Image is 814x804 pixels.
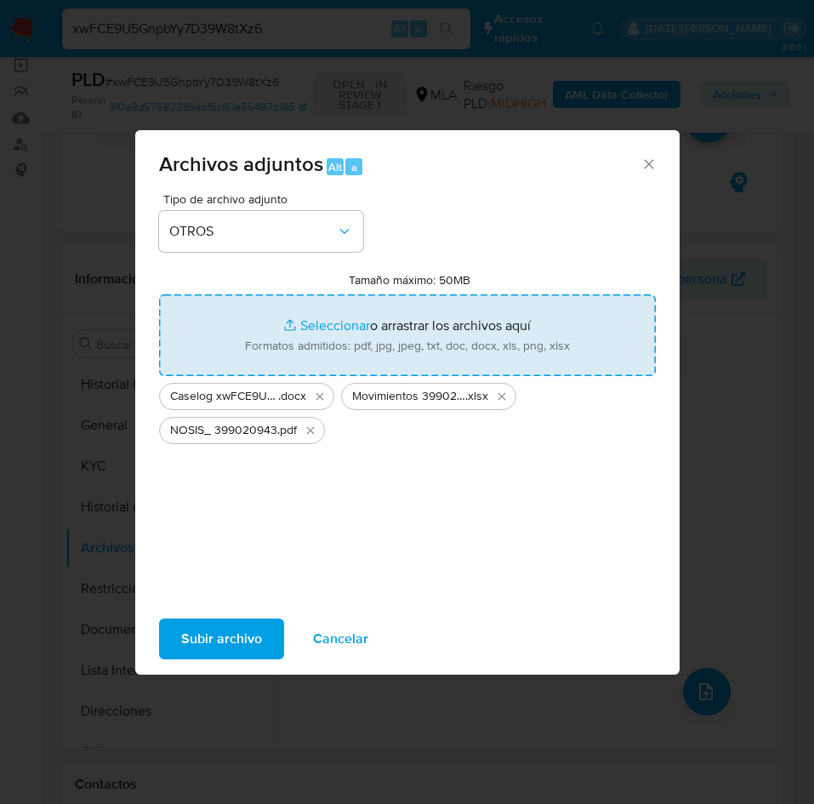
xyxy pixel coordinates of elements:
[159,211,363,252] button: OTROS
[313,620,368,658] span: Cancelar
[492,386,512,407] button: Eliminar Movimientos 399020943.xlsx
[181,620,262,658] span: Subir archivo
[277,422,297,439] span: .pdf
[465,388,488,405] span: .xlsx
[310,386,330,407] button: Eliminar Caselog xwFCE9U5GnpbYy7D39W8tXz6.docx
[159,149,323,179] span: Archivos adjuntos
[300,420,321,441] button: Eliminar NOSIS_ 399020943.pdf
[352,388,465,405] span: Movimientos 399020943
[170,422,277,439] span: NOSIS_ 399020943
[351,159,357,175] span: a
[328,159,342,175] span: Alt
[169,223,336,240] span: OTROS
[170,388,278,405] span: Caselog xwFCE9U5GnpbYy7D39W8tXz6
[278,388,306,405] span: .docx
[349,272,470,288] label: Tamaño máximo: 50MB
[291,619,390,659] button: Cancelar
[163,193,367,205] span: Tipo de archivo adjunto
[640,156,656,171] button: Cerrar
[159,376,656,444] ul: Archivos seleccionados
[159,619,284,659] button: Subir archivo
